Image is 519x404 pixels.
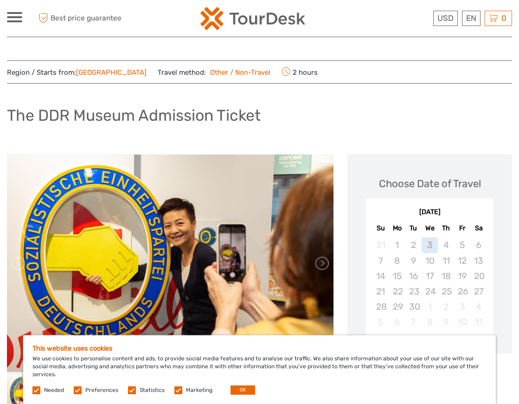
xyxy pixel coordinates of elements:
[389,222,405,235] div: Mo
[231,385,255,395] button: OK
[372,314,389,330] div: Not available Sunday, October 5th, 2025
[470,284,487,299] div: Not available Saturday, September 27th, 2025
[389,253,405,268] div: Not available Monday, September 8th, 2025
[438,284,454,299] div: Not available Thursday, September 25th, 2025
[422,284,438,299] div: Not available Wednesday, September 24th, 2025
[186,386,212,394] label: Marketing
[405,299,422,314] div: Not available Tuesday, September 30th, 2025
[405,284,422,299] div: Not available Tuesday, September 23rd, 2025
[454,222,470,235] div: Fr
[438,314,454,330] div: Not available Thursday, October 9th, 2025
[85,386,118,394] label: Preferences
[422,253,438,268] div: Not available Wednesday, September 10th, 2025
[372,237,389,253] div: Not available Sunday, August 31st, 2025
[158,65,270,78] span: Travel method:
[422,299,438,314] div: Not available Wednesday, October 1st, 2025
[422,314,438,330] div: Not available Wednesday, October 8th, 2025
[454,253,470,268] div: Not available Friday, September 12th, 2025
[462,11,481,26] div: EN
[438,268,454,284] div: Not available Thursday, September 18th, 2025
[470,299,487,314] div: Not available Saturday, October 4th, 2025
[438,222,454,235] div: Th
[76,68,147,77] a: [GEOGRAPHIC_DATA]
[470,253,487,268] div: Not available Saturday, September 13th, 2025
[389,284,405,299] div: Not available Monday, September 22nd, 2025
[389,237,405,253] div: Not available Monday, September 1st, 2025
[470,314,487,330] div: Not available Saturday, October 11th, 2025
[470,222,487,235] div: Sa
[405,253,422,268] div: Not available Tuesday, September 9th, 2025
[389,299,405,314] div: Not available Monday, September 29th, 2025
[454,268,470,284] div: Not available Friday, September 19th, 2025
[369,237,490,330] div: month 2025-09
[372,222,389,235] div: Su
[470,237,487,253] div: Not available Saturday, September 6th, 2025
[454,237,470,253] div: Not available Friday, September 5th, 2025
[23,335,496,404] div: We use cookies to personalise content and ads, to provide social media features and to analyse ou...
[389,268,405,284] div: Not available Monday, September 15th, 2025
[405,222,422,235] div: Tu
[422,268,438,284] div: Not available Wednesday, September 17th, 2025
[405,237,422,253] div: Not available Tuesday, September 2nd, 2025
[372,268,389,284] div: Not available Sunday, September 14th, 2025
[372,299,389,314] div: Not available Sunday, September 28th, 2025
[366,208,493,217] div: [DATE]
[206,68,270,77] a: Other / Non-Travel
[437,13,454,23] span: USD
[7,68,147,78] span: Region / Starts from:
[389,314,405,330] div: Not available Monday, October 6th, 2025
[422,237,438,253] div: Not available Wednesday, September 3rd, 2025
[7,106,261,125] h1: The DDR Museum Admission Ticket
[7,155,333,372] img: 23843590259e4b80ba1dd0e34937b4f4_main_slider.jpg
[282,65,318,78] span: 2 hours
[438,237,454,253] div: Not available Thursday, September 4th, 2025
[405,268,422,284] div: Not available Tuesday, September 16th, 2025
[470,268,487,284] div: Not available Saturday, September 20th, 2025
[379,176,481,191] div: Choose Date of Travel
[32,345,487,352] h5: This website uses cookies
[454,299,470,314] div: Not available Friday, October 3rd, 2025
[44,386,64,394] label: Needed
[372,253,389,268] div: Not available Sunday, September 7th, 2025
[372,284,389,299] div: Not available Sunday, September 21st, 2025
[140,386,165,394] label: Statistics
[200,7,305,30] img: 2254-3441b4b5-4e5f-4d00-b396-31f1d84a6ebf_logo_small.png
[454,284,470,299] div: Not available Friday, September 26th, 2025
[500,13,508,23] span: 0
[454,314,470,330] div: Not available Friday, October 10th, 2025
[438,299,454,314] div: Not available Thursday, October 2nd, 2025
[405,314,422,330] div: Not available Tuesday, October 7th, 2025
[438,253,454,268] div: Not available Thursday, September 11th, 2025
[422,222,438,235] div: We
[36,11,133,26] span: Best price guarantee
